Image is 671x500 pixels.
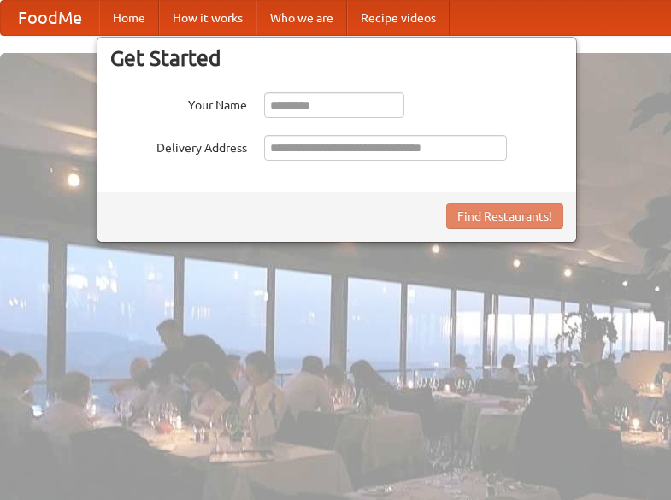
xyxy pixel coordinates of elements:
[1,1,99,35] a: FoodMe
[110,45,563,71] h3: Get Started
[446,203,563,229] button: Find Restaurants!
[256,1,347,35] a: Who we are
[159,1,256,35] a: How it works
[99,1,159,35] a: Home
[110,92,247,114] label: Your Name
[110,135,247,156] label: Delivery Address
[347,1,450,35] a: Recipe videos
